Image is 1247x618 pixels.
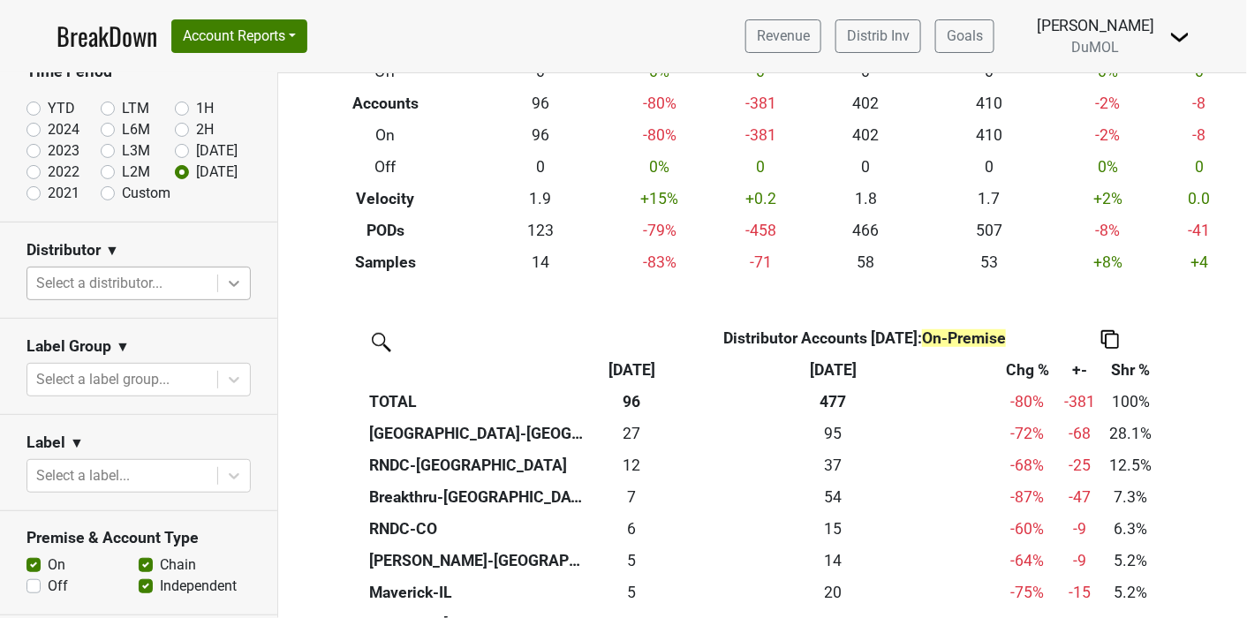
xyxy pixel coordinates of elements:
div: 12 [598,454,666,477]
th: Distributor Accounts [DATE] : [670,322,1060,354]
th: RNDC-[GEOGRAPHIC_DATA] [366,449,594,481]
td: +2 % [1051,183,1166,215]
img: filter [366,327,394,355]
div: -47 [1063,486,1096,509]
h3: Premise & Account Type [26,529,251,547]
td: 0 [927,151,1050,183]
td: 5.2% [1100,577,1162,608]
th: [GEOGRAPHIC_DATA]-[GEOGRAPHIC_DATA] [366,418,594,449]
td: 6 [593,513,669,545]
th: On [291,120,480,152]
td: 1.9 [480,183,602,215]
td: 5 [593,577,669,608]
label: L6M [122,119,150,140]
div: 14 [675,549,993,572]
label: 2024 [48,119,79,140]
td: 5.2% [1100,545,1162,577]
th: Aug '25: activate to sort column ascending [593,354,669,386]
th: TOTAL [366,386,594,418]
td: 96 [480,120,602,152]
td: +4 [1166,246,1234,278]
span: -381 [1064,393,1095,411]
span: ▼ [70,433,84,454]
th: Velocity [291,183,480,215]
td: 53 [927,246,1050,278]
td: 0 [717,151,805,183]
td: 7.3% [1100,481,1162,513]
label: 2021 [48,183,79,204]
td: 58 [805,246,927,278]
a: BreakDown [57,18,157,55]
td: -381 [717,120,805,152]
td: -80 % [602,88,717,120]
th: Maverick-IL [366,577,594,608]
td: 402 [805,88,927,120]
th: Chg %: activate to sort column ascending [996,354,1059,386]
td: 96 [480,88,602,120]
div: -9 [1063,549,1096,572]
span: -80% [1011,393,1045,411]
th: 477 [670,386,996,418]
th: Samples [291,246,480,278]
th: 37 [670,449,996,481]
th: Accounts [291,88,480,120]
td: 410 [927,88,1050,120]
div: 27 [598,422,666,445]
th: RNDC-CO [366,513,594,545]
label: [DATE] [196,140,238,162]
td: 0 [480,151,602,183]
td: 7 [593,481,669,513]
div: 54 [675,486,993,509]
td: -72 % [996,418,1059,449]
td: -8 [1166,120,1234,152]
button: Account Reports [171,19,307,53]
td: 12 [593,449,669,481]
label: L2M [122,162,150,183]
label: [DATE] [196,162,238,183]
div: 5 [598,581,666,604]
span: ▼ [116,336,130,358]
td: -8 [1166,88,1234,120]
div: -68 [1063,422,1096,445]
label: 1H [196,98,214,119]
div: 5 [598,549,666,572]
label: Custom [122,183,170,204]
span: On-Premise [922,329,1006,347]
img: Dropdown Menu [1169,26,1190,48]
td: -60 % [996,513,1059,545]
th: 14 [670,545,996,577]
th: &nbsp;: activate to sort column ascending [366,354,594,386]
td: +0.2 [717,183,805,215]
td: 6.3% [1100,513,1162,545]
td: +15 % [602,183,717,215]
td: -75 % [996,577,1059,608]
img: Copy to clipboard [1101,330,1119,349]
td: 14 [480,246,602,278]
a: Revenue [745,19,821,53]
td: 0 [1166,151,1234,183]
label: On [48,554,65,576]
label: LTM [122,98,149,119]
h3: Label Group [26,337,111,356]
div: 37 [675,454,993,477]
th: 15 [670,513,996,545]
td: -79 % [602,215,717,246]
span: ▼ [105,240,119,261]
td: -458 [717,215,805,246]
td: 5 [593,545,669,577]
td: 1.8 [805,183,927,215]
label: Independent [160,576,237,597]
td: 466 [805,215,927,246]
td: 28.1% [1100,418,1162,449]
div: 6 [598,517,666,540]
td: -64 % [996,545,1059,577]
div: 15 [675,517,993,540]
div: 20 [675,581,993,604]
label: 2H [196,119,214,140]
td: -83 % [602,246,717,278]
td: -87 % [996,481,1059,513]
label: Chain [160,554,196,576]
th: Breakthru-[GEOGRAPHIC_DATA] [366,481,594,513]
td: -68 % [996,449,1059,481]
a: Goals [935,19,994,53]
